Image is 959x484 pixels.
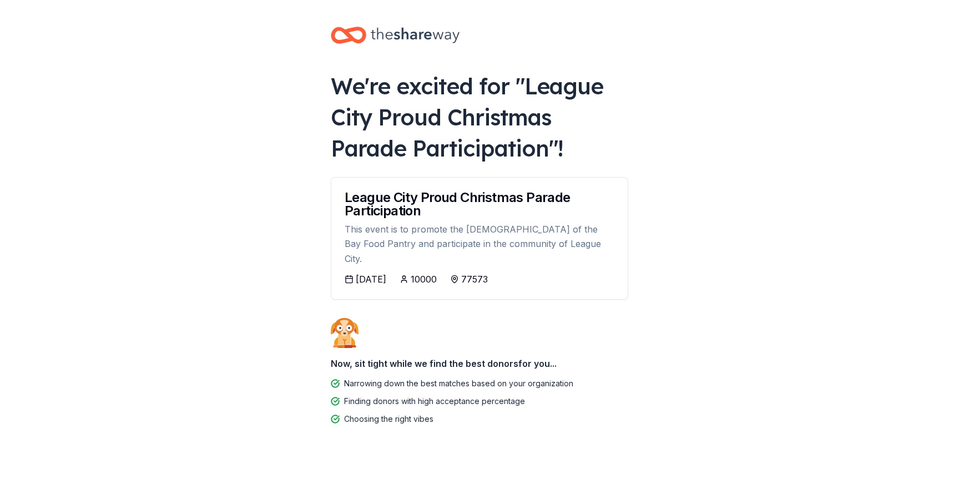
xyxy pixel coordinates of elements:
[331,317,359,347] img: Dog waiting patiently
[344,395,525,408] div: Finding donors with high acceptance percentage
[344,412,433,426] div: Choosing the right vibes
[344,377,573,390] div: Narrowing down the best matches based on your organization
[331,70,628,164] div: We're excited for " League City Proud Christmas Parade Participation "!
[356,273,386,286] div: [DATE]
[411,273,437,286] div: 10000
[345,191,614,218] div: League City Proud Christmas Parade Participation
[345,222,614,266] div: This event is to promote the [DEMOGRAPHIC_DATA] of the Bay Food Pantry and participate in the com...
[461,273,488,286] div: 77573
[331,352,628,375] div: Now, sit tight while we find the best donors for you...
